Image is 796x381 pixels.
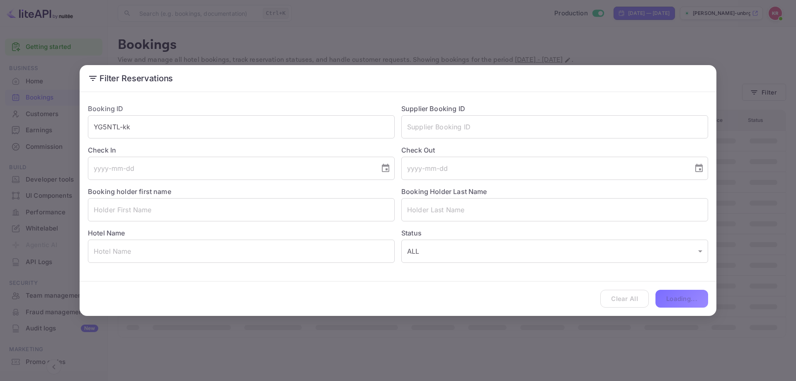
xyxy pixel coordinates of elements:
label: Check In [88,145,395,155]
input: Holder First Name [88,198,395,221]
input: Supplier Booking ID [401,115,708,138]
label: Status [401,228,708,238]
button: Choose date [377,160,394,177]
label: Booking ID [88,104,124,113]
label: Booking Holder Last Name [401,187,487,196]
input: Holder Last Name [401,198,708,221]
div: ALL [401,240,708,263]
h2: Filter Reservations [80,65,716,92]
label: Booking holder first name [88,187,171,196]
label: Supplier Booking ID [401,104,465,113]
input: Hotel Name [88,240,395,263]
button: Choose date [691,160,707,177]
label: Check Out [401,145,708,155]
input: Booking ID [88,115,395,138]
input: yyyy-mm-dd [401,157,687,180]
input: yyyy-mm-dd [88,157,374,180]
label: Hotel Name [88,229,125,237]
